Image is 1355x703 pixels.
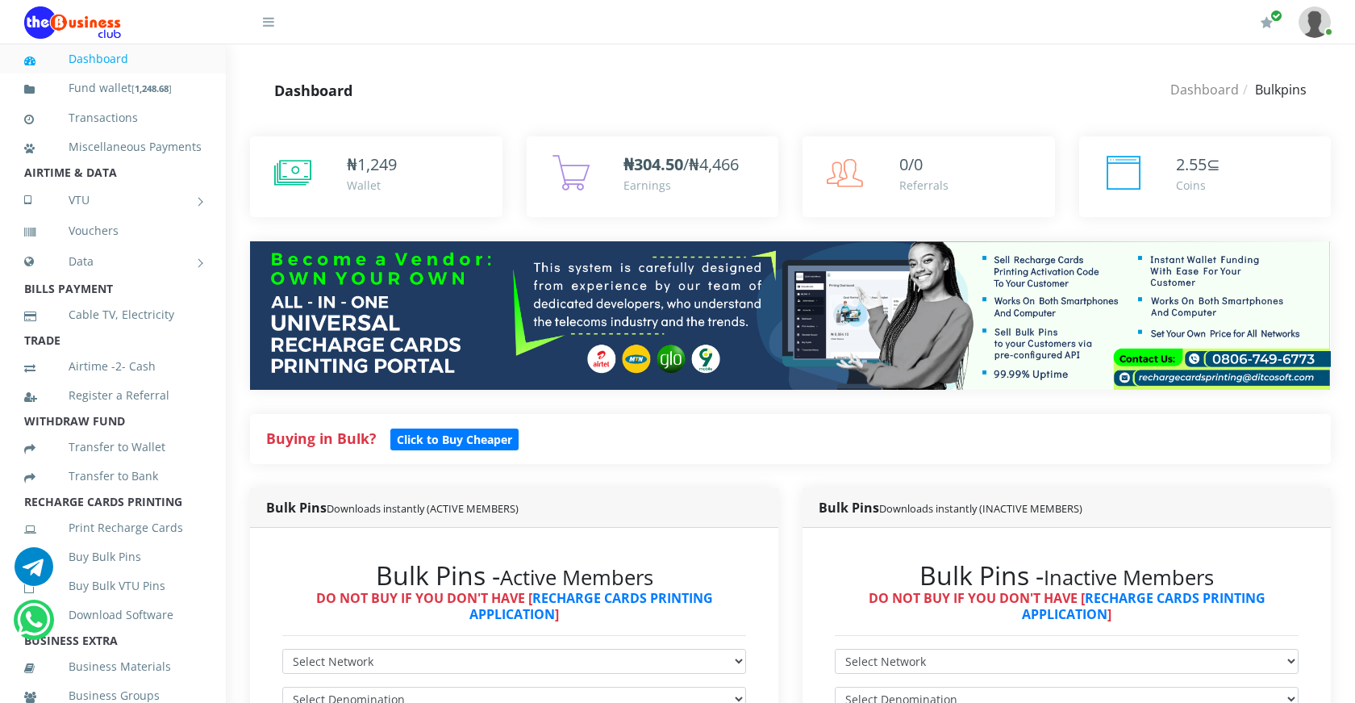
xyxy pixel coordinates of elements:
[135,82,169,94] b: 1,248.68
[24,128,202,165] a: Miscellaneous Payments
[469,589,713,622] a: RECHARGE CARDS PRINTING APPLICATION
[24,538,202,575] a: Buy Bulk Pins
[24,648,202,685] a: Business Materials
[1176,153,1207,175] span: 2.55
[623,153,739,175] span: /₦4,466
[1176,153,1220,177] div: ⊆
[527,136,779,217] a: ₦304.50/₦4,466 Earnings
[24,212,202,249] a: Vouchers
[1270,10,1282,22] span: Renew/Upgrade Subscription
[869,589,1265,622] strong: DO NOT BUY IF YOU DON'T HAVE [ ]
[266,499,519,517] strong: Bulk Pins
[1170,81,1239,98] a: Dashboard
[1044,563,1214,592] small: Inactive Members
[24,429,202,466] a: Transfer to Wallet
[397,432,512,447] b: Click to Buy Cheaper
[899,153,923,175] span: 0/0
[1022,589,1265,622] a: RECHARGE CARDS PRINTING APPLICATION
[17,613,50,639] a: Chat for support
[266,429,376,448] strong: Buying in Bulk?
[316,589,713,622] strong: DO NOT BUY IF YOU DON'T HAVE [ ]
[347,177,397,194] div: Wallet
[357,153,397,175] span: 1,249
[819,499,1082,517] strong: Bulk Pins
[250,136,502,217] a: ₦1,249 Wallet
[347,153,397,177] div: ₦
[390,429,519,448] a: Click to Buy Cheaper
[803,136,1055,217] a: 0/0 Referrals
[24,348,202,385] a: Airtime -2- Cash
[500,563,653,592] small: Active Members
[24,296,202,333] a: Cable TV, Electricity
[24,99,202,136] a: Transactions
[24,241,202,282] a: Data
[899,177,948,194] div: Referrals
[24,377,202,414] a: Register a Referral
[24,40,202,77] a: Dashboard
[131,82,172,94] small: [ ]
[1176,177,1220,194] div: Coins
[250,241,1331,390] img: multitenant_rcp.png
[1299,6,1331,38] img: User
[835,560,1299,591] h2: Bulk Pins -
[15,559,53,586] a: Chat for support
[24,509,202,546] a: Print Recharge Cards
[623,153,683,175] b: ₦304.50
[879,501,1082,516] small: Downloads instantly (INACTIVE MEMBERS)
[327,501,519,516] small: Downloads instantly (ACTIVE MEMBERS)
[24,6,121,39] img: Logo
[24,596,202,634] a: Download Software
[274,81,352,100] strong: Dashboard
[623,177,739,194] div: Earnings
[24,69,202,107] a: Fund wallet[1,248.68]
[282,560,746,591] h2: Bulk Pins -
[24,567,202,605] a: Buy Bulk VTU Pins
[24,458,202,495] a: Transfer to Bank
[24,180,202,220] a: VTU
[1261,16,1273,29] i: Renew/Upgrade Subscription
[1239,80,1307,99] li: Bulkpins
